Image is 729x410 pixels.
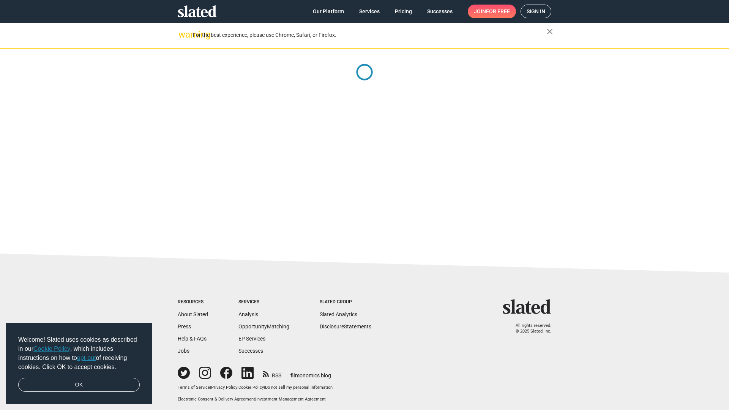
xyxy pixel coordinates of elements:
[238,311,258,317] a: Analysis
[18,335,140,372] span: Welcome! Slated uses cookies as described in our , which includes instructions on how to of recei...
[237,385,238,390] span: |
[307,5,350,18] a: Our Platform
[264,385,265,390] span: |
[238,336,265,342] a: EP Services
[359,5,380,18] span: Services
[320,323,371,330] a: DisclosureStatements
[427,5,453,18] span: Successes
[290,372,300,378] span: film
[474,5,510,18] span: Join
[178,336,207,342] a: Help & FAQs
[18,378,140,392] a: dismiss cookie message
[527,5,545,18] span: Sign in
[290,366,331,379] a: filmonomics blog
[395,5,412,18] span: Pricing
[255,397,256,402] span: |
[263,367,281,379] a: RSS
[178,397,255,402] a: Electronic Consent & Delivery Agreement
[320,299,371,305] div: Slated Group
[178,299,208,305] div: Resources
[210,385,211,390] span: |
[238,323,289,330] a: OpportunityMatching
[238,348,263,354] a: Successes
[468,5,516,18] a: Joinfor free
[256,397,326,402] a: Investment Management Agreement
[178,323,191,330] a: Press
[508,323,551,334] p: All rights reserved. © 2025 Slated, Inc.
[486,5,510,18] span: for free
[353,5,386,18] a: Services
[313,5,344,18] span: Our Platform
[77,355,96,361] a: opt-out
[421,5,459,18] a: Successes
[178,30,188,39] mat-icon: warning
[320,311,357,317] a: Slated Analytics
[211,385,237,390] a: Privacy Policy
[265,385,333,391] button: Do not sell my personal information
[178,385,210,390] a: Terms of Service
[6,323,152,404] div: cookieconsent
[545,27,554,36] mat-icon: close
[389,5,418,18] a: Pricing
[238,299,289,305] div: Services
[238,385,264,390] a: Cookie Policy
[193,30,547,40] div: For the best experience, please use Chrome, Safari, or Firefox.
[178,348,189,354] a: Jobs
[178,311,208,317] a: About Slated
[521,5,551,18] a: Sign in
[33,345,70,352] a: Cookie Policy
